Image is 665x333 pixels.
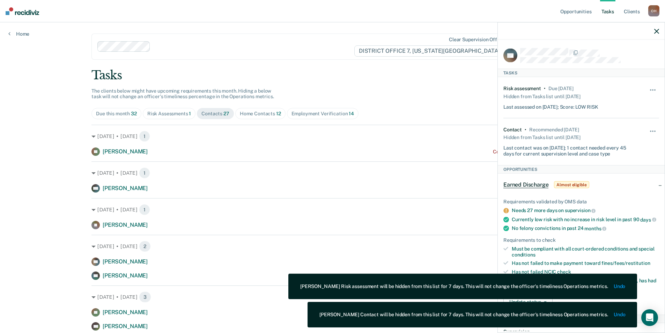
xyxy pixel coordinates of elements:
[503,142,633,157] div: Last contact was on [DATE]; 1 contact needed every 45 days for current supervision level and case...
[103,309,148,316] span: [PERSON_NAME]
[201,111,229,117] div: Contacts
[91,204,574,215] div: [DATE] • [DATE]
[512,208,659,214] div: Needs 27 more days on supervision
[189,111,191,116] span: 1
[103,148,148,155] span: [PERSON_NAME]
[103,185,148,191] span: [PERSON_NAME]
[503,126,522,132] div: Contact
[103,323,148,330] span: [PERSON_NAME]
[498,68,665,77] div: Tasks
[91,131,574,142] div: [DATE] • [DATE]
[354,45,510,57] span: DISTRICT OFFICE 7, [US_STATE][GEOGRAPHIC_DATA]
[503,101,598,110] div: Last assessed on [DATE]; Score: LOW RISK
[319,312,608,318] div: [PERSON_NAME] Contact will be hidden from this list for 7 days. This will not change the officer'...
[131,111,137,116] span: 32
[103,258,148,265] span: [PERSON_NAME]
[240,111,281,117] div: Home Contacts
[512,216,659,223] div: Currently low risk with no increase in risk level in past 90
[139,241,151,252] span: 2
[503,237,659,243] div: Requirements to check
[91,68,574,82] div: Tasks
[529,126,579,132] div: Recommended in 17 days
[96,111,137,117] div: Due this month
[512,225,659,232] div: No felony convictions in past 24
[554,181,589,188] span: Almost eligible
[503,91,581,101] div: Hidden from Tasks list until [DATE]
[601,260,650,266] span: fines/fees/restitution
[640,217,656,222] span: days
[525,126,526,132] div: •
[91,167,574,179] div: [DATE] • [DATE]
[291,111,354,117] div: Employment Verification
[503,132,581,142] div: Hidden from Tasks list until [DATE]
[139,167,150,179] span: 1
[449,37,508,43] div: Clear supervision officers
[584,226,606,231] span: months
[139,204,150,215] span: 1
[91,241,574,252] div: [DATE] • [DATE]
[8,31,29,37] a: Home
[503,181,548,188] span: Earned Discharge
[548,85,574,91] div: Due 11 days ago
[512,252,535,257] span: conditions
[276,111,281,116] span: 12
[512,260,659,266] div: Has not failed to make payment toward
[544,85,546,91] div: •
[91,291,574,303] div: [DATE] • [DATE]
[139,131,150,142] span: 1
[614,283,625,289] button: Undo
[512,269,659,275] div: Has not failed NCIC
[498,165,665,173] div: Opportunities
[91,88,274,100] span: The clients below might have upcoming requirements this month. Hiding a below task will not chang...
[6,7,39,15] img: Recidiviz
[557,269,571,275] span: check
[223,111,229,116] span: 27
[493,149,574,155] div: Contact recommended a month ago
[648,5,659,16] div: O H
[498,174,665,196] div: Earned DischargeAlmost eligible
[103,222,148,228] span: [PERSON_NAME]
[103,272,148,279] span: [PERSON_NAME]
[503,199,659,205] div: Requirements validated by OMS data
[349,111,354,116] span: 14
[300,283,608,289] div: [PERSON_NAME] Risk assessment will be hidden from this list for 7 days. This will not change the ...
[503,85,541,91] div: Risk assessment
[512,246,659,258] div: Must be compliant with all court-ordered conditions and special
[641,309,658,326] div: Open Intercom Messenger
[147,111,191,117] div: Risk Assessments
[614,312,625,318] button: Undo
[139,291,151,303] span: 3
